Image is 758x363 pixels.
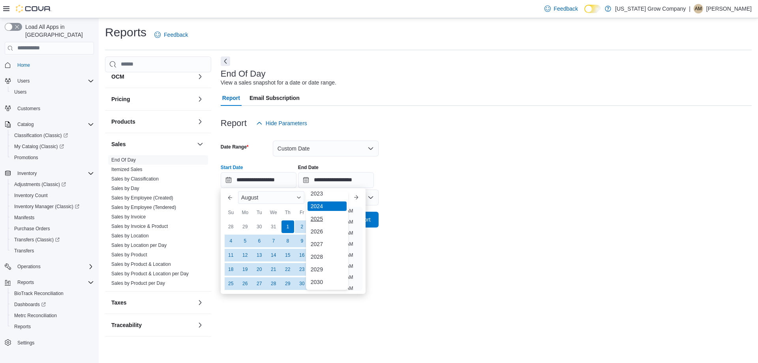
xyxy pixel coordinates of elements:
[8,223,97,234] button: Purchase Orders
[111,299,194,307] button: Taxes
[14,120,37,129] button: Catalog
[239,249,251,261] div: day-12
[11,322,94,331] span: Reports
[111,252,147,258] span: Sales by Product
[225,206,237,219] div: Su
[14,192,48,199] span: Inventory Count
[2,75,97,87] button: Users
[253,277,266,290] div: day-27
[111,95,130,103] h3: Pricing
[14,262,44,271] button: Operations
[22,23,94,39] span: Load All Apps in [GEOGRAPHIC_DATA]
[8,179,97,190] a: Adjustments (Classic)
[14,278,94,287] span: Reports
[195,72,205,81] button: OCM
[8,141,97,152] a: My Catalog (Classic)
[222,90,240,106] span: Report
[11,202,94,211] span: Inventory Manager (Classic)
[111,299,127,307] h3: Taxes
[14,60,33,70] a: Home
[8,201,97,212] a: Inventory Manager (Classic)
[11,142,67,151] a: My Catalog (Classic)
[541,1,581,17] a: Feedback
[267,249,280,261] div: day-14
[298,172,374,188] input: Press the down key to open a popover containing a calendar.
[14,301,46,308] span: Dashboards
[253,249,266,261] div: day-13
[2,168,97,179] button: Inventory
[225,235,237,247] div: day-4
[225,249,237,261] div: day-11
[195,139,205,149] button: Sales
[14,181,66,188] span: Adjustments (Classic)
[151,27,191,43] a: Feedback
[17,121,34,128] span: Catalog
[239,235,251,247] div: day-5
[308,277,347,287] div: 2030
[350,191,362,204] button: Next month
[238,191,304,204] div: Button. Open the month selector. August is currently selected.
[225,263,237,276] div: day-18
[195,298,205,307] button: Taxes
[11,191,51,200] a: Inventory Count
[111,280,165,286] span: Sales by Product per Day
[111,224,168,229] a: Sales by Invoice & Product
[2,119,97,130] button: Catalog
[111,157,136,163] a: End Of Day
[17,170,37,177] span: Inventory
[308,189,347,198] div: 2023
[8,321,97,332] button: Reports
[308,239,347,249] div: 2027
[298,164,319,171] label: End Date
[11,224,53,233] a: Purchase Orders
[11,153,41,162] a: Promotions
[11,246,94,256] span: Transfers
[11,300,49,309] a: Dashboards
[253,263,266,276] div: day-20
[2,277,97,288] button: Reports
[8,310,97,321] button: Metrc Reconciliation
[17,263,41,270] span: Operations
[221,144,249,150] label: Date Range
[111,214,146,220] span: Sales by Invoice
[253,235,266,247] div: day-6
[17,340,34,346] span: Settings
[111,261,171,267] a: Sales by Product & Location
[2,59,97,71] button: Home
[253,220,266,233] div: day-30
[308,252,347,261] div: 2028
[17,62,30,68] span: Home
[221,118,247,128] h3: Report
[14,338,38,348] a: Settings
[11,289,67,298] a: BioTrack Reconciliation
[221,164,243,171] label: Start Date
[11,142,94,151] span: My Catalog (Classic)
[296,206,308,219] div: Fr
[111,186,139,191] a: Sales by Day
[111,233,149,239] a: Sales by Location
[706,4,752,13] p: [PERSON_NAME]
[14,76,33,86] button: Users
[11,311,60,320] a: Metrc Reconciliation
[296,220,308,233] div: day-2
[111,195,173,201] span: Sales by Employee (Created)
[111,167,143,172] a: Itemized Sales
[14,76,94,86] span: Users
[11,180,69,189] a: Adjustments (Classic)
[308,227,347,236] div: 2026
[224,220,323,291] div: August, 2024
[584,5,601,13] input: Dark Mode
[224,191,236,204] button: Previous Month
[695,4,702,13] span: AM
[11,246,37,256] a: Transfers
[225,220,237,233] div: day-28
[267,220,280,233] div: day-31
[296,249,308,261] div: day-16
[111,118,135,126] h3: Products
[689,4,690,13] p: |
[296,277,308,290] div: day-30
[11,224,94,233] span: Purchase Orders
[239,220,251,233] div: day-29
[111,242,167,248] span: Sales by Location per Day
[111,166,143,173] span: Itemized Sales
